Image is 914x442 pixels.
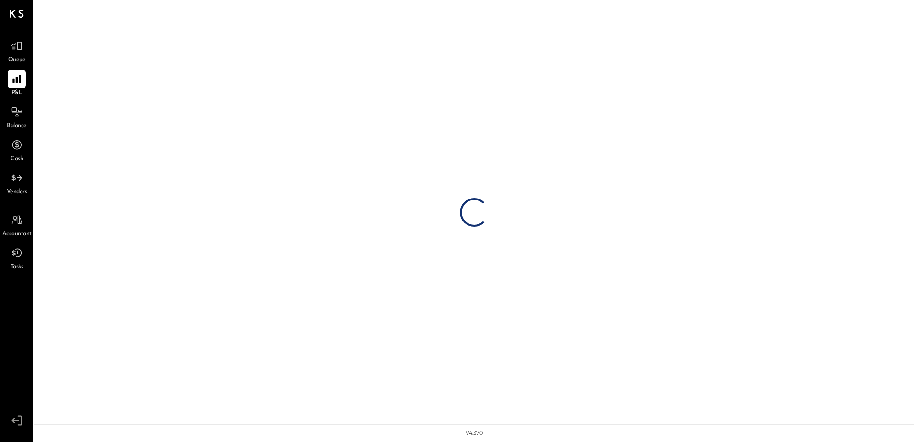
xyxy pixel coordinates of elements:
span: P&L [11,89,22,98]
span: Cash [11,155,23,164]
a: Cash [0,136,33,164]
a: Balance [0,103,33,131]
a: Accountant [0,211,33,239]
a: Tasks [0,244,33,272]
a: P&L [0,70,33,98]
a: Queue [0,37,33,65]
div: v 4.37.0 [466,430,483,437]
span: Accountant [2,230,32,239]
span: Vendors [7,188,27,197]
span: Tasks [11,263,23,272]
span: Queue [8,56,26,65]
a: Vendors [0,169,33,197]
span: Balance [7,122,27,131]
